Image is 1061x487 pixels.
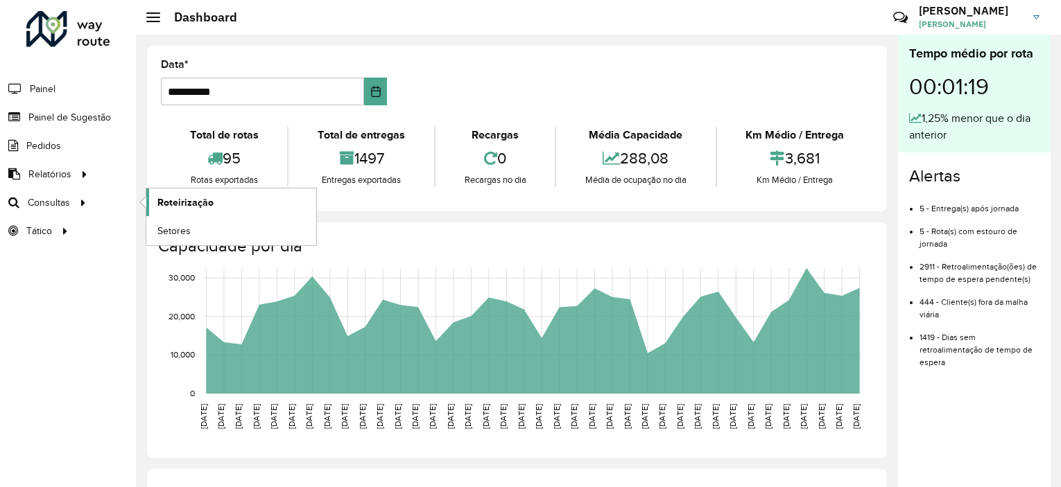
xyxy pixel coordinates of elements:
text: [DATE] [517,404,526,429]
div: Km Médio / Entrega [721,127,870,143]
text: [DATE] [569,404,578,429]
span: Painel de Sugestão [28,110,111,125]
text: [DATE] [640,404,649,429]
text: [DATE] [287,404,296,429]
div: Total de entregas [292,127,430,143]
text: [DATE] [252,404,261,429]
text: [DATE] [499,404,508,429]
div: 1,25% menor que o dia anterior [909,110,1040,143]
text: [DATE] [834,404,843,429]
text: [DATE] [393,404,402,429]
div: 0 [439,143,551,173]
text: [DATE] [711,404,720,429]
text: [DATE] [746,404,755,429]
li: 1419 - Dias sem retroalimentação de tempo de espera [920,321,1040,369]
text: 0 [190,389,195,398]
div: Recargas no dia [439,173,551,187]
div: 1497 [292,143,430,173]
h4: Capacidade por dia [158,236,873,256]
text: 10,000 [171,351,195,360]
div: Km Médio / Entrega [721,173,870,187]
text: [DATE] [269,404,278,429]
div: 95 [164,143,284,173]
a: Roteirização [146,188,316,216]
text: 20,000 [169,312,195,321]
button: Choose Date [364,78,388,105]
div: 3,681 [721,143,870,173]
li: 5 - Rota(s) com estouro de jornada [920,215,1040,250]
text: [DATE] [199,404,208,429]
text: [DATE] [587,404,596,429]
text: [DATE] [446,404,455,429]
text: [DATE] [463,404,472,429]
text: [DATE] [216,404,225,429]
span: Relatórios [28,167,71,181]
span: Setores [157,224,191,238]
a: Contato Rápido [886,3,915,33]
span: Tático [26,224,52,238]
div: Média Capacidade [560,127,711,143]
label: Data [161,56,189,73]
h4: Alertas [909,166,1040,186]
li: 444 - Cliente(s) fora da malha viária [920,285,1040,321]
text: [DATE] [799,404,808,429]
div: 00:01:19 [909,63,1040,110]
li: 2911 - Retroalimentação(ões) de tempo de espera pendente(s) [920,250,1040,285]
text: [DATE] [411,404,420,429]
div: Tempo médio por rota [909,44,1040,63]
span: [PERSON_NAME] [919,18,1023,30]
text: [DATE] [782,404,791,429]
span: Roteirização [157,195,214,210]
text: [DATE] [728,404,737,429]
span: Painel [30,82,55,96]
div: Entregas exportadas [292,173,430,187]
text: [DATE] [552,404,561,429]
text: [DATE] [375,404,384,429]
div: Média de ocupação no dia [560,173,711,187]
text: [DATE] [817,404,826,429]
div: Rotas exportadas [164,173,284,187]
h3: [PERSON_NAME] [919,4,1023,17]
li: 5 - Entrega(s) após jornada [920,192,1040,215]
text: 30,000 [169,273,195,282]
text: [DATE] [481,404,490,429]
div: Recargas [439,127,551,143]
text: [DATE] [340,404,349,429]
text: [DATE] [534,404,543,429]
text: [DATE] [764,404,773,429]
text: [DATE] [657,404,666,429]
text: [DATE] [675,404,684,429]
div: Total de rotas [164,127,284,143]
text: [DATE] [428,404,437,429]
text: [DATE] [322,404,331,429]
a: Setores [146,217,316,245]
text: [DATE] [234,404,243,429]
text: [DATE] [693,404,702,429]
span: Pedidos [26,139,61,153]
div: 288,08 [560,143,711,173]
span: Consultas [28,195,70,210]
text: [DATE] [852,404,861,429]
text: [DATE] [358,404,367,429]
h2: Dashboard [160,10,237,25]
text: [DATE] [605,404,614,429]
text: [DATE] [623,404,632,429]
text: [DATE] [304,404,313,429]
